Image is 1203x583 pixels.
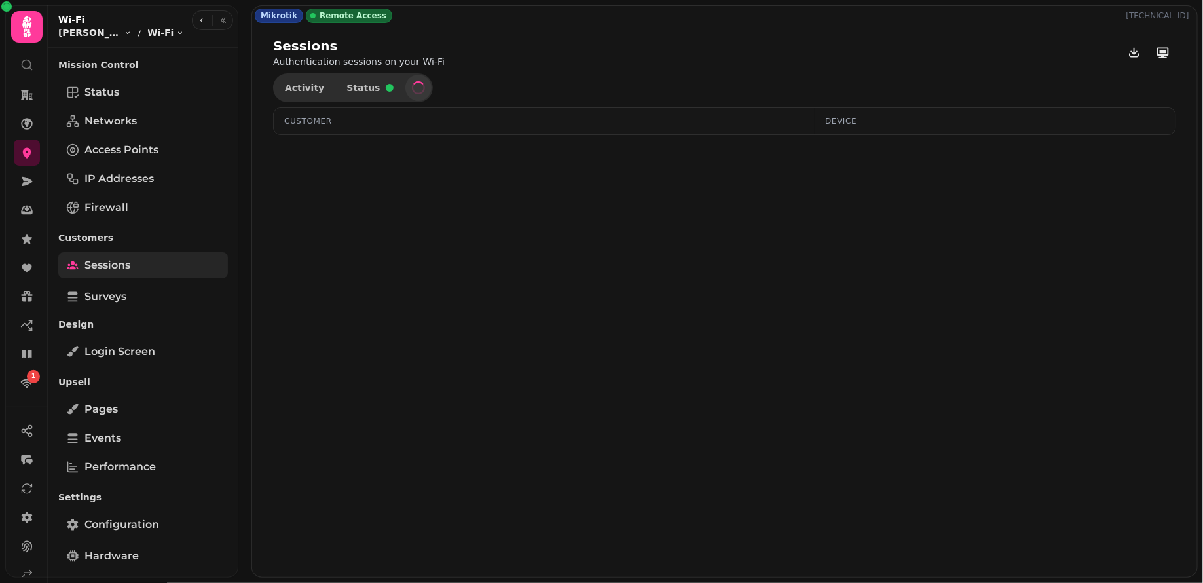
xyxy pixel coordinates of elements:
[84,113,137,129] span: Networks
[58,79,228,105] a: Status
[58,226,228,250] p: Customers
[58,26,132,39] button: [PERSON_NAME][GEOGRAPHIC_DATA] & Glamping
[273,55,445,68] p: Authentication sessions on your Wi-Fi
[58,339,228,365] a: Login screen
[273,37,445,55] h2: Sessions
[58,13,184,26] h2: Wi-Fi
[58,108,228,134] a: Networks
[84,548,139,564] span: Hardware
[58,485,228,509] p: Settings
[58,26,121,39] span: [PERSON_NAME][GEOGRAPHIC_DATA] & Glamping
[1126,10,1194,21] p: [TECHNICAL_ID]
[84,402,118,417] span: Pages
[58,137,228,163] a: Access Points
[14,370,40,396] a: 1
[58,370,228,394] p: Upsell
[147,26,184,39] button: Wi-Fi
[58,26,184,39] nav: breadcrumb
[825,116,984,126] div: Device
[58,396,228,423] a: Pages
[84,430,121,446] span: Events
[84,289,126,305] span: Surveys
[58,312,228,336] p: Design
[284,116,804,126] div: Customer
[58,543,228,569] a: Hardware
[58,252,228,278] a: Sessions
[84,200,128,216] span: Firewall
[31,372,35,381] span: 1
[58,454,228,480] a: Performance
[84,142,158,158] span: Access Points
[84,344,155,360] span: Login screen
[58,166,228,192] a: IP Addresses
[285,83,324,92] span: Activity
[58,195,228,221] a: Firewall
[84,517,159,533] span: Configuration
[58,512,228,538] a: Configuration
[320,10,386,21] span: Remote Access
[274,75,335,101] button: Activity
[84,257,130,273] span: Sessions
[255,9,303,23] div: Mikrotik
[58,425,228,451] a: Events
[84,85,119,100] span: Status
[58,284,228,310] a: Surveys
[58,53,228,77] p: Mission Control
[336,75,403,101] button: Status
[346,83,380,92] span: Status
[84,459,156,475] span: Performance
[84,171,154,187] span: IP Addresses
